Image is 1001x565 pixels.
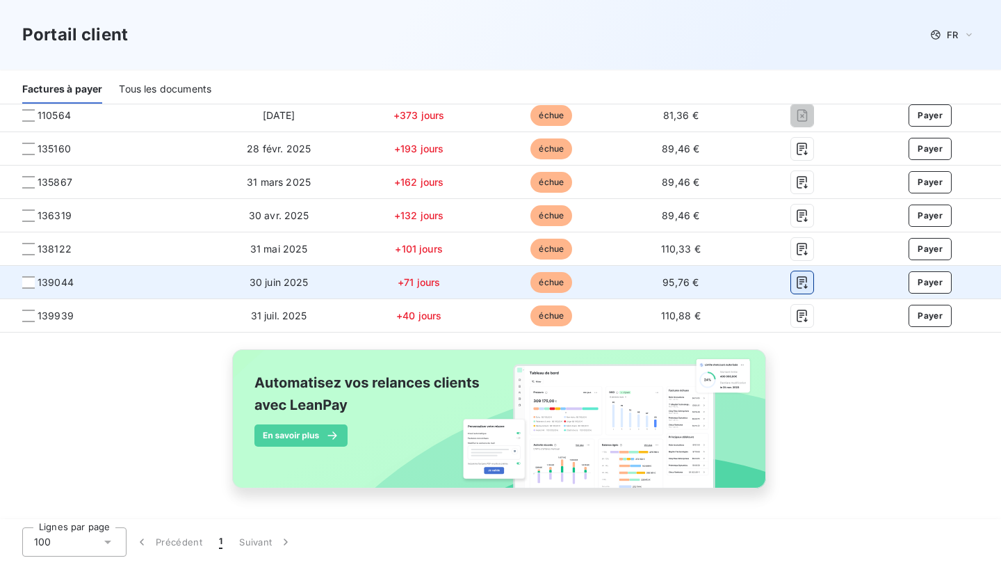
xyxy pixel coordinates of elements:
[251,310,307,321] span: 31 juil. 2025
[38,142,71,156] span: 135160
[211,527,231,557] button: 1
[250,276,309,288] span: 30 juin 2025
[909,271,952,294] button: Payer
[662,143,699,154] span: 89,46 €
[249,209,309,221] span: 30 avr. 2025
[394,143,444,154] span: +193 jours
[530,239,572,260] span: échue
[38,209,72,223] span: 136319
[263,109,295,121] span: [DATE]
[247,176,311,188] span: 31 mars 2025
[119,75,211,104] div: Tous les documents
[909,138,952,160] button: Payer
[909,305,952,327] button: Payer
[530,305,572,326] span: échue
[909,104,952,127] button: Payer
[663,109,699,121] span: 81,36 €
[231,527,301,557] button: Suivant
[661,310,701,321] span: 110,88 €
[22,75,102,104] div: Factures à payer
[909,205,952,227] button: Payer
[394,176,444,188] span: +162 jours
[947,29,958,40] span: FR
[127,527,211,557] button: Précédent
[530,172,572,193] span: échue
[530,205,572,226] span: échue
[909,238,952,260] button: Payer
[38,309,74,323] span: 139939
[38,276,74,289] span: 139044
[220,341,781,512] img: banner
[662,209,699,221] span: 89,46 €
[250,243,308,255] span: 31 mai 2025
[34,535,51,549] span: 100
[394,209,444,221] span: +132 jours
[395,243,443,255] span: +101 jours
[530,105,572,126] span: échue
[661,243,701,255] span: 110,33 €
[398,276,440,288] span: +71 jours
[662,176,699,188] span: 89,46 €
[662,276,699,288] span: 95,76 €
[219,535,222,549] span: 1
[38,242,72,256] span: 138122
[530,138,572,159] span: échue
[38,109,71,122] span: 110564
[393,109,445,121] span: +373 jours
[909,171,952,193] button: Payer
[530,272,572,293] span: échue
[22,22,128,47] h3: Portail client
[247,143,311,154] span: 28 févr. 2025
[396,310,441,321] span: +40 jours
[38,175,72,189] span: 135867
